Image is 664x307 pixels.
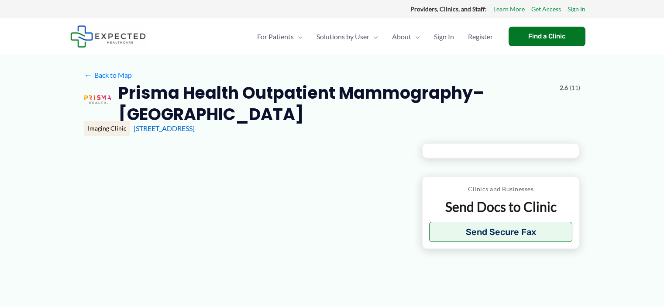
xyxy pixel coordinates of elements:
[134,124,195,132] a: [STREET_ADDRESS]
[410,5,487,13] strong: Providers, Clinics, and Staff:
[392,21,411,52] span: About
[411,21,420,52] span: Menu Toggle
[570,82,580,93] span: (11)
[427,21,461,52] a: Sign In
[250,21,500,52] nav: Primary Site Navigation
[568,3,585,15] a: Sign In
[429,222,573,242] button: Send Secure Fax
[429,198,573,215] p: Send Docs to Clinic
[84,69,132,82] a: ←Back to Map
[317,21,369,52] span: Solutions by User
[461,21,500,52] a: Register
[369,21,378,52] span: Menu Toggle
[250,21,310,52] a: For PatientsMenu Toggle
[70,25,146,48] img: Expected Healthcare Logo - side, dark font, small
[429,183,573,195] p: Clinics and Businesses
[294,21,303,52] span: Menu Toggle
[531,3,561,15] a: Get Access
[509,27,585,46] a: Find a Clinic
[560,82,568,93] span: 2.6
[84,71,93,79] span: ←
[493,3,525,15] a: Learn More
[468,21,493,52] span: Register
[84,121,130,136] div: Imaging Clinic
[310,21,385,52] a: Solutions by UserMenu Toggle
[385,21,427,52] a: AboutMenu Toggle
[434,21,454,52] span: Sign In
[257,21,294,52] span: For Patients
[118,82,552,125] h2: Prisma Health Outpatient Mammography–[GEOGRAPHIC_DATA]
